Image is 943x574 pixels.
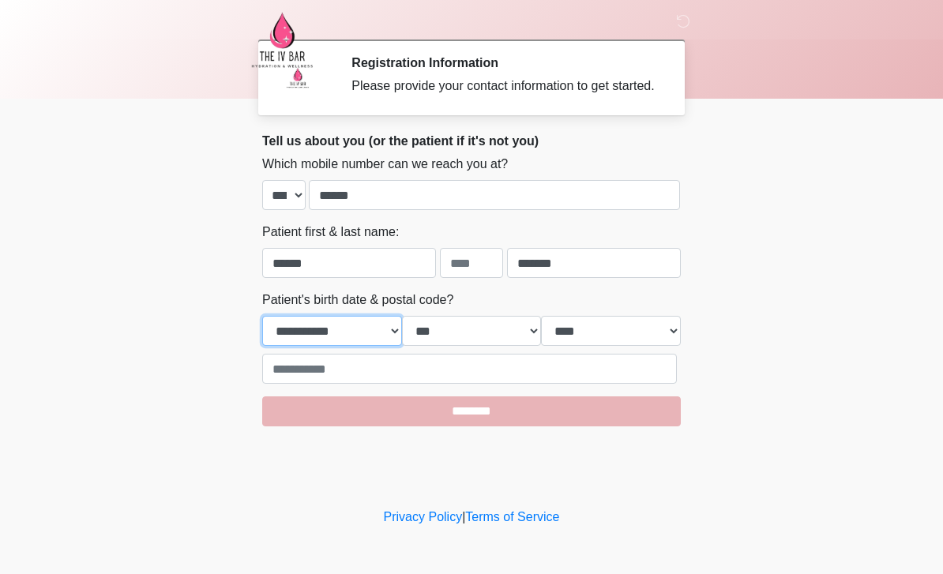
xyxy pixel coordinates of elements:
label: Patient's birth date & postal code? [262,291,453,310]
a: Privacy Policy [384,510,463,523]
div: Please provide your contact information to get started. [351,77,657,96]
label: Which mobile number can we reach you at? [262,155,508,174]
a: | [462,510,465,523]
label: Patient first & last name: [262,223,399,242]
a: Terms of Service [465,510,559,523]
img: The IV Bar, LLC Logo [246,12,317,68]
h2: Tell us about you (or the patient if it's not you) [262,133,681,148]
